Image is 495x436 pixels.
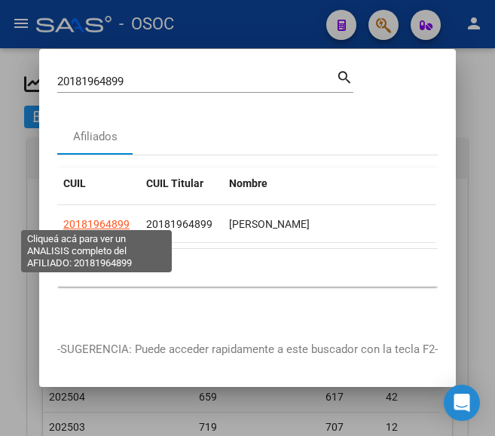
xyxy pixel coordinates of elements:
[140,167,223,200] datatable-header-cell: CUIL Titular
[146,218,212,230] span: 20181964899
[57,167,140,200] datatable-header-cell: CUIL
[336,67,353,85] mat-icon: search
[57,249,438,287] div: 1 total
[73,128,118,146] div: Afiliados
[63,177,86,189] span: CUIL
[444,385,480,421] div: Open Intercom Messenger
[57,341,438,358] p: -SUGERENCIA: Puede acceder rapidamente a este buscador con la tecla F2-
[63,218,130,230] span: 20181964899
[229,177,267,189] span: Nombre
[146,177,203,189] span: CUIL Titular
